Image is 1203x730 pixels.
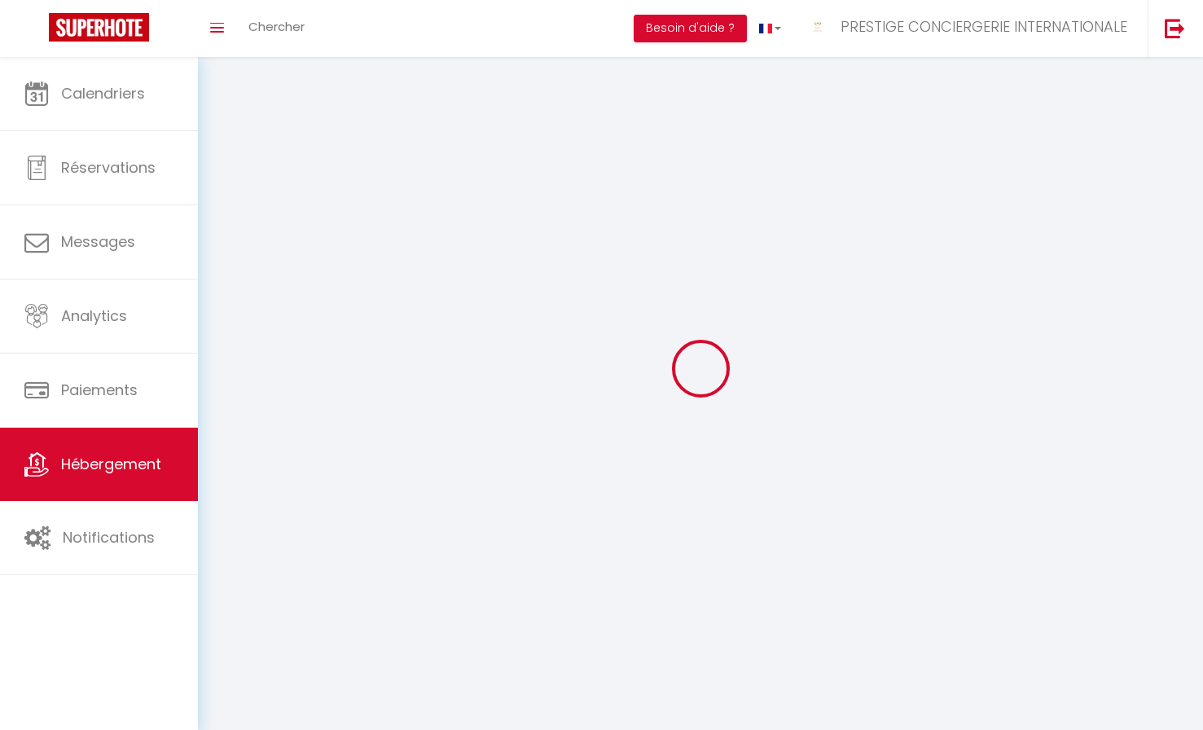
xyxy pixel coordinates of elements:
[49,13,149,42] img: Super Booking
[841,16,1127,37] span: PRESTIGE CONCIERGERIE INTERNATIONALE
[61,157,156,178] span: Réservations
[61,380,138,400] span: Paiements
[806,15,830,39] img: ...
[13,7,62,55] button: Ouvrir le widget de chat LiveChat
[634,15,747,42] button: Besoin d'aide ?
[248,18,305,35] span: Chercher
[61,83,145,103] span: Calendriers
[1165,18,1185,38] img: logout
[61,231,135,252] span: Messages
[61,306,127,326] span: Analytics
[61,454,161,474] span: Hébergement
[63,527,155,547] span: Notifications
